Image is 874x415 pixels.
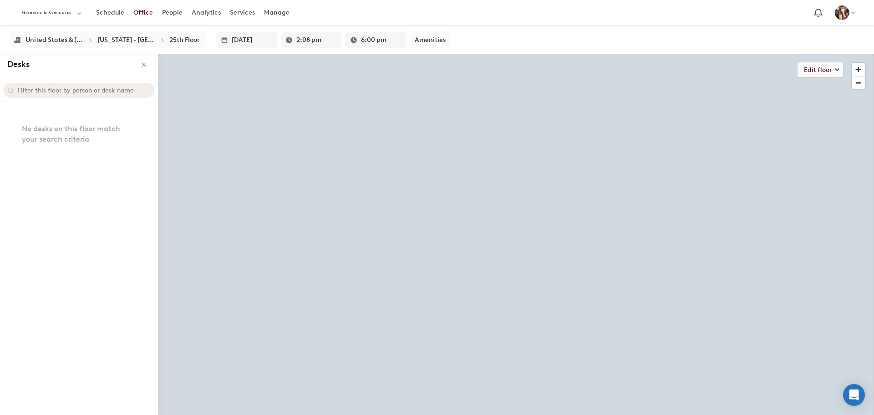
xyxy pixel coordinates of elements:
[129,5,158,21] a: Office
[15,3,87,23] button: Select an organization - Heidrick & Struggles currently selected
[410,31,450,48] button: Amenities
[7,59,30,71] h2: Desks
[810,5,827,21] a: Notification bell navigates to notifications page
[812,7,824,19] span: Notification bell navigates to notifications page
[225,5,259,21] a: Services
[830,3,859,22] button: Comitas, Anastasia
[843,384,865,406] div: Open Intercom Messenger
[22,124,137,145] p: No desks on this floor match your search criteria
[25,36,84,44] div: United States & Canada
[187,5,225,21] a: Analytics
[232,32,273,48] input: Enter date in L format or select it from the dropdown
[259,5,294,21] a: Manage
[137,57,151,72] button: Closes the book a desk sidebar
[97,36,156,44] div: New York - NY
[835,5,849,20] img: Comitas, Anastasia
[798,62,843,77] button: Edit floor
[296,32,337,48] input: Enter a time in h:mm a format or select it for a dropdown list
[158,5,187,21] a: People
[23,33,86,46] button: United States & [GEOGRAPHIC_DATA]
[361,32,402,48] input: Enter a time in h:mm a format or select it for a dropdown list
[14,87,151,94] input: Filter this floor by person or desk name
[167,33,203,46] button: 25th Floor
[169,36,200,44] div: 25th Floor
[95,33,158,46] button: [US_STATE] - [GEOGRAPHIC_DATA]
[91,5,129,21] a: Schedule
